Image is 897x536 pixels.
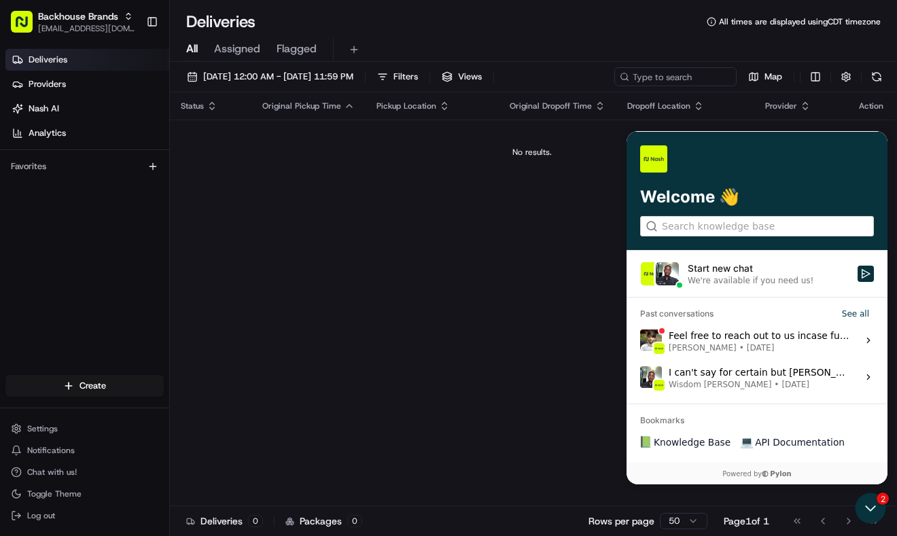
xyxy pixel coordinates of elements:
span: Assigned [214,41,260,57]
span: Filters [393,71,418,83]
div: 0 [347,515,362,527]
span: Providers [29,78,66,90]
span: All times are displayed using CDT timezone [719,16,881,27]
a: Analytics [5,122,169,144]
button: [DATE] 12:00 AM - [DATE] 11:59 PM [181,67,359,86]
div: Packages [285,514,362,528]
div: Favorites [5,156,164,177]
button: Views [436,67,488,86]
span: Analytics [29,127,66,139]
span: Map [764,71,782,83]
div: Deliveries [186,514,263,528]
button: Toggle Theme [5,484,164,503]
a: Providers [5,73,169,95]
button: Refresh [867,67,886,86]
span: Log out [27,510,55,521]
button: Backhouse Brands [38,10,118,23]
div: Action [859,101,883,111]
span: Dropoff Location [627,101,690,111]
button: Notifications [5,441,164,460]
button: Backhouse Brands[EMAIL_ADDRESS][DOMAIN_NAME] [5,5,141,38]
a: Nash AI [5,98,169,120]
span: Deliveries [29,54,67,66]
button: Map [742,67,788,86]
iframe: Customer support window [627,131,887,484]
button: Settings [5,419,164,438]
span: Status [181,101,204,111]
div: 0 [248,515,263,527]
span: Views [458,71,482,83]
span: [DATE] 12:00 AM - [DATE] 11:59 PM [203,71,353,83]
button: Filters [371,67,424,86]
span: Flagged [277,41,317,57]
button: Log out [5,506,164,525]
span: Provider [765,101,797,111]
a: Deliveries [5,49,169,71]
iframe: Open customer support [854,491,890,528]
div: No results. [175,147,889,158]
button: [EMAIL_ADDRESS][DOMAIN_NAME] [38,23,135,34]
span: Original Pickup Time [262,101,341,111]
span: Pickup Location [376,101,436,111]
span: Chat with us! [27,467,77,478]
span: Notifications [27,445,75,456]
button: Chat with us! [5,463,164,482]
input: Type to search [614,67,737,86]
span: Create [80,380,106,392]
button: Create [5,375,164,397]
span: All [186,41,198,57]
span: Settings [27,423,58,434]
span: Original Dropoff Time [510,101,592,111]
div: Page 1 of 1 [724,514,769,528]
span: Toggle Theme [27,488,82,499]
p: Rows per page [588,514,654,528]
h1: Deliveries [186,11,256,33]
span: Nash AI [29,103,59,115]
